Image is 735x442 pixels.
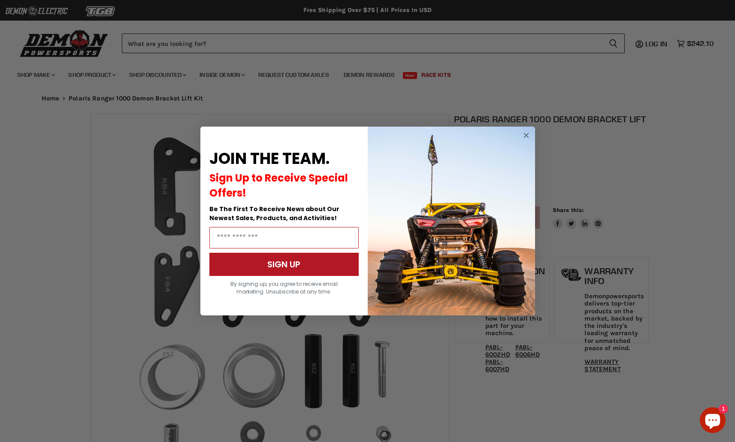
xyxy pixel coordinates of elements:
span: JOIN THE TEAM. [209,148,330,170]
button: SIGN UP [209,253,359,276]
img: a9095488-b6e7-41ba-879d-588abfab540b.jpeg [368,127,535,315]
input: Email Address [209,227,359,248]
span: Be The First To Receive News about Our Newest Sales, Products, and Activities! [209,205,339,222]
span: Sign Up to Receive Special Offers! [209,171,348,200]
inbox-online-store-chat: Shopify online store chat [697,407,728,435]
button: Close dialog [521,130,532,141]
span: By signing up, you agree to receive email marketing. Unsubscribe at any time. [230,280,338,295]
